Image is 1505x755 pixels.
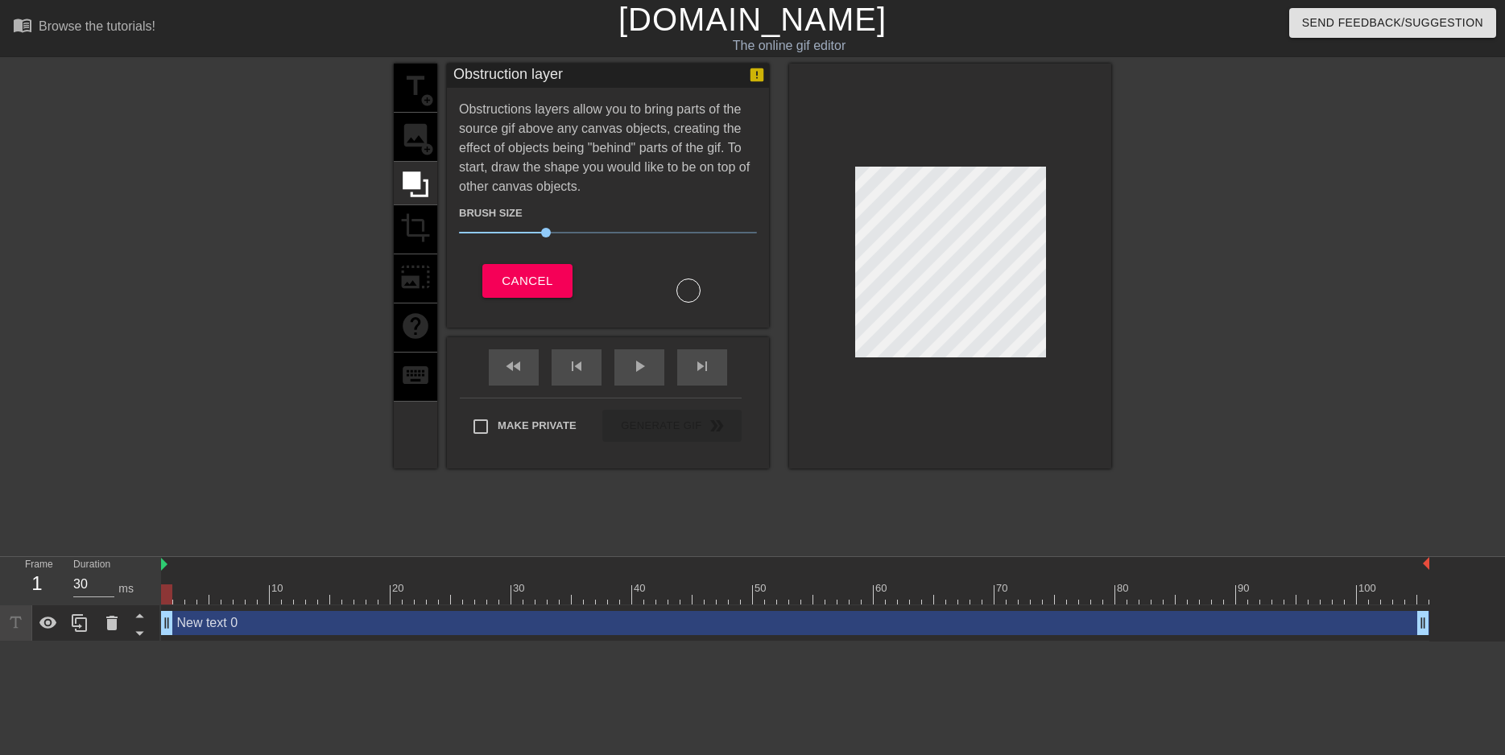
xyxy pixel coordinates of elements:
[618,2,887,37] a: [DOMAIN_NAME]
[1238,580,1252,596] div: 90
[271,580,286,596] div: 10
[1302,13,1483,33] span: Send Feedback/Suggestion
[13,557,61,604] div: Frame
[13,15,32,35] span: menu_book
[1415,615,1431,631] span: drag_handle
[1117,580,1131,596] div: 80
[392,580,407,596] div: 20
[1423,557,1429,570] img: bound-end.png
[459,205,523,221] label: Brush Size
[73,560,110,570] label: Duration
[504,357,523,376] span: fast_rewind
[159,615,175,631] span: drag_handle
[513,580,527,596] div: 30
[39,19,155,33] div: Browse the tutorials!
[1358,580,1379,596] div: 100
[118,580,134,597] div: ms
[634,580,648,596] div: 40
[498,418,577,434] span: Make Private
[1289,8,1496,38] button: Send Feedback/Suggestion
[755,580,769,596] div: 50
[693,357,712,376] span: skip_next
[459,100,757,303] div: Obstructions layers allow you to bring parts of the source gif above any canvas objects, creating...
[510,36,1069,56] div: The online gif editor
[630,357,649,376] span: play_arrow
[996,580,1011,596] div: 70
[25,569,49,598] div: 1
[453,64,563,88] div: Obstruction layer
[567,357,586,376] span: skip_previous
[502,270,552,291] span: Cancel
[13,15,155,40] a: Browse the tutorials!
[875,580,890,596] div: 60
[482,264,572,298] button: Cancel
